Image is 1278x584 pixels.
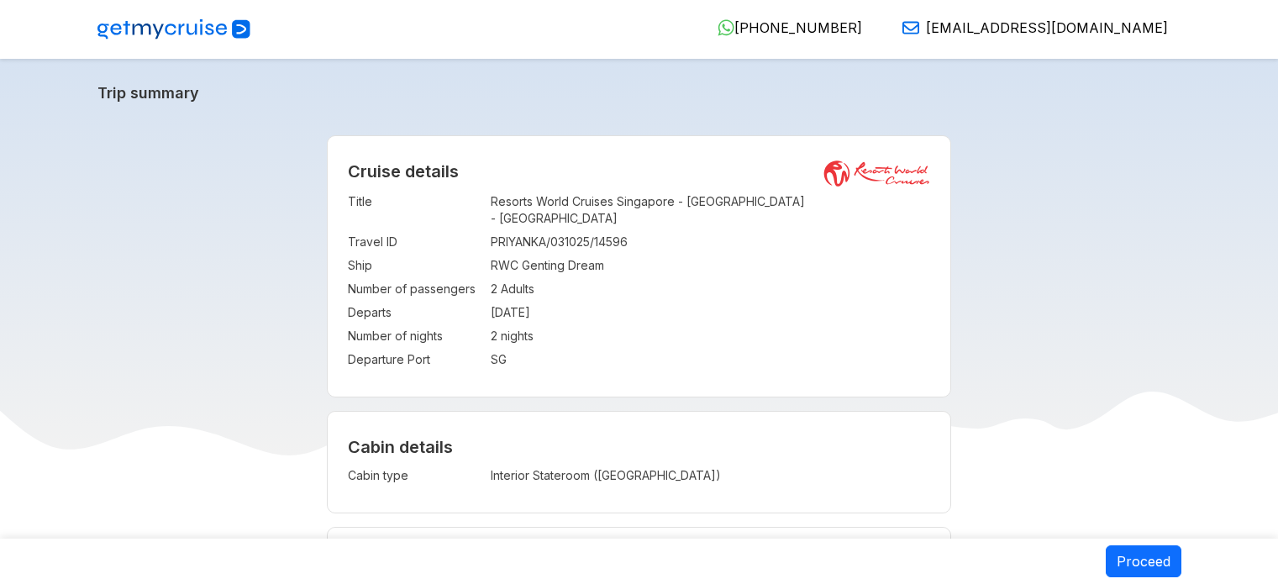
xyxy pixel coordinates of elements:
[97,84,1181,102] a: Trip summary
[491,301,930,324] td: [DATE]
[734,19,862,36] span: [PHONE_NUMBER]
[491,254,930,277] td: RWC Genting Dream
[704,19,862,36] a: [PHONE_NUMBER]
[491,230,930,254] td: PRIYANKA/031025/14596
[491,190,930,230] td: Resorts World Cruises Singapore - [GEOGRAPHIC_DATA] - [GEOGRAPHIC_DATA]
[348,324,482,348] td: Number of nights
[348,277,482,301] td: Number of passengers
[482,464,491,487] td: :
[348,464,482,487] td: Cabin type
[348,301,482,324] td: Departs
[482,254,491,277] td: :
[348,254,482,277] td: Ship
[482,324,491,348] td: :
[482,190,491,230] td: :
[491,348,930,371] td: SG
[1106,545,1181,577] button: Proceed
[889,19,1168,36] a: [EMAIL_ADDRESS][DOMAIN_NAME]
[348,190,482,230] td: Title
[718,19,734,36] img: WhatsApp
[491,324,930,348] td: 2 nights
[482,348,491,371] td: :
[482,277,491,301] td: :
[926,19,1168,36] span: [EMAIL_ADDRESS][DOMAIN_NAME]
[491,464,800,487] td: Interior Stateroom ([GEOGRAPHIC_DATA])
[482,301,491,324] td: :
[348,348,482,371] td: Departure Port
[348,161,930,182] h2: Cruise details
[482,230,491,254] td: :
[491,277,930,301] td: 2 Adults
[902,19,919,36] img: Email
[348,437,930,457] h4: Cabin details
[348,230,482,254] td: Travel ID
